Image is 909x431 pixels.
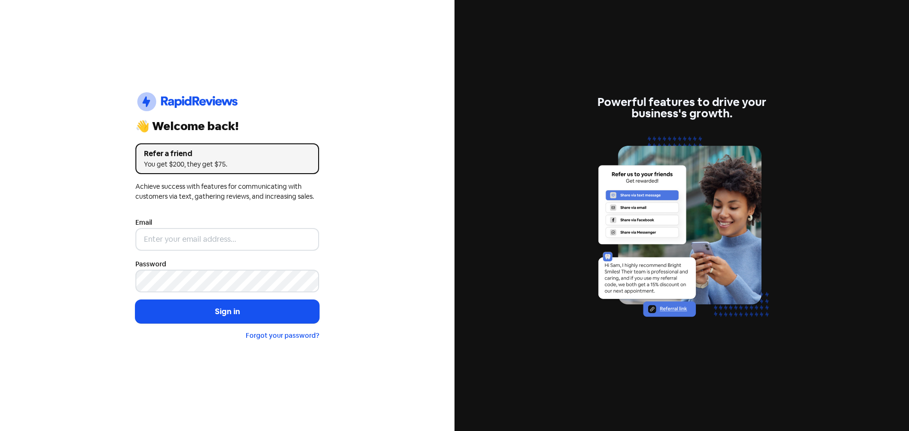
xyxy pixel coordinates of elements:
[135,300,319,324] button: Sign in
[590,131,774,334] img: referrals
[135,259,166,269] label: Password
[135,121,319,132] div: 👋 Welcome back!
[144,148,311,159] div: Refer a friend
[144,159,311,169] div: You get $200, they get $75.
[135,182,319,202] div: Achieve success with features for communicating with customers via text, gathering reviews, and i...
[246,331,319,340] a: Forgot your password?
[135,228,319,251] input: Enter your email address...
[590,97,774,119] div: Powerful features to drive your business's growth.
[135,218,152,228] label: Email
